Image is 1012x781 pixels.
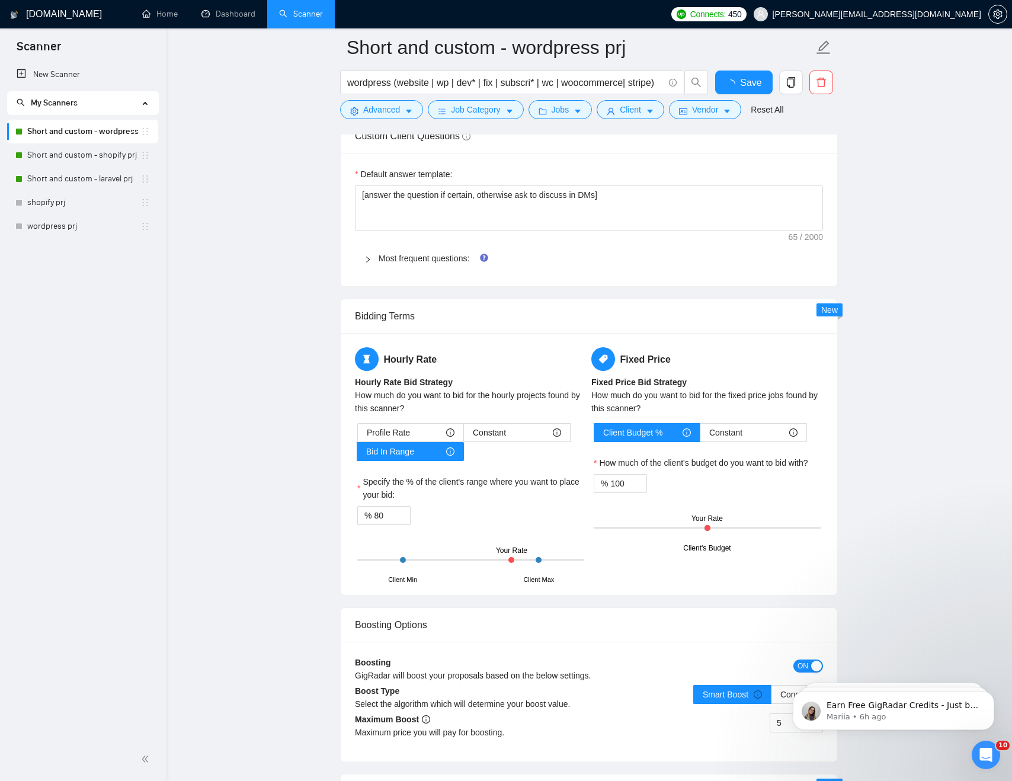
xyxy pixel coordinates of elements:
span: hourglass [355,347,379,371]
div: Boosting Options [355,608,823,642]
a: New Scanner [17,63,149,87]
span: info-circle [754,690,762,699]
button: copy [779,71,803,94]
span: setting [989,9,1007,19]
a: shopify prj [27,191,140,215]
span: caret-down [505,107,514,116]
span: New [821,305,838,315]
span: info-circle [422,715,430,724]
label: Specify the % of the client's range where you want to place your bid: [357,475,584,501]
span: bars [438,107,446,116]
b: Boosting [355,658,391,667]
img: upwork-logo.png [677,9,686,19]
a: Most frequent questions: [379,254,469,263]
span: info-circle [446,447,454,456]
button: setting [988,5,1007,24]
img: logo [10,5,18,24]
a: Reset All [751,103,783,116]
li: Short and custom - laravel prj [7,167,158,191]
button: barsJob Categorycaret-down [428,100,523,119]
span: Custom Client Questions [355,131,470,141]
div: Tooltip anchor [479,252,489,263]
span: double-left [141,753,153,765]
iframe: Intercom notifications message [775,666,1012,749]
b: Hourly Rate Bid Strategy [355,377,453,387]
span: caret-down [646,107,654,116]
a: searchScanner [279,9,323,19]
span: Connects: [690,8,726,21]
span: Advanced [363,103,400,116]
span: info-circle [669,79,677,87]
a: Short and custom - wordpress prj [27,120,140,143]
div: Client's Budget [683,543,731,554]
span: tag [591,347,615,371]
div: Select the algorithm which will determine your boost value. [355,697,589,710]
textarea: Default answer template: [355,185,823,231]
span: 450 [728,8,741,21]
span: Constant [473,424,506,441]
span: search [17,98,25,107]
li: wordpress prj [7,215,158,238]
span: info-circle [446,428,454,437]
span: My Scanners [31,98,78,108]
div: Your Rate [691,513,723,524]
a: dashboardDashboard [201,9,255,19]
span: info-circle [553,428,561,437]
span: holder [140,222,150,231]
span: holder [140,127,150,136]
span: holder [140,174,150,184]
span: idcard [679,107,687,116]
input: Scanner name... [347,33,814,62]
span: Constant [709,424,742,441]
a: Short and custom - laravel prj [27,167,140,191]
div: Maximum price you will pay for boosting. [355,726,589,739]
span: setting [350,107,358,116]
li: New Scanner [7,63,158,87]
span: edit [816,40,831,55]
a: wordpress prj [27,215,140,238]
a: homeHome [142,9,178,19]
span: info-circle [683,428,691,437]
button: idcardVendorcaret-down [669,100,741,119]
label: How much of the client's budget do you want to bid with? [594,456,808,469]
div: How much do you want to bid for the hourly projects found by this scanner? [355,389,587,415]
span: My Scanners [17,98,78,108]
span: Vendor [692,103,718,116]
li: Short and custom - wordpress prj [7,120,158,143]
div: GigRadar will boost your proposals based on the below settings. [355,669,706,682]
span: Job Category [451,103,500,116]
span: ON [798,660,808,673]
div: Most frequent questions: [355,245,823,272]
span: user [757,10,765,18]
input: Specify the % of the client's range where you want to place your bid: [374,507,410,524]
span: user [607,107,615,116]
span: holder [140,198,150,207]
a: Short and custom - shopify prj [27,143,140,167]
b: Maximum Boost [355,715,430,724]
button: delete [809,71,833,94]
h5: Hourly Rate [355,347,587,371]
span: caret-down [405,107,413,116]
span: caret-down [723,107,731,116]
span: delete [810,77,832,88]
input: How much of the client's budget do you want to bid with? [610,475,646,492]
span: Bid In Range [366,443,414,460]
li: Short and custom - shopify prj [7,143,158,167]
b: Boost Type [355,686,399,696]
button: settingAdvancedcaret-down [340,100,423,119]
span: loading [726,79,740,89]
button: folderJobscaret-down [529,100,593,119]
label: Default answer template: [355,168,452,181]
button: Save [715,71,773,94]
button: userClientcaret-down [597,100,664,119]
div: Bidding Terms [355,299,823,333]
span: Client [620,103,641,116]
li: shopify prj [7,191,158,215]
div: Client Min [388,575,417,585]
button: search [684,71,708,94]
span: info-circle [789,428,798,437]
